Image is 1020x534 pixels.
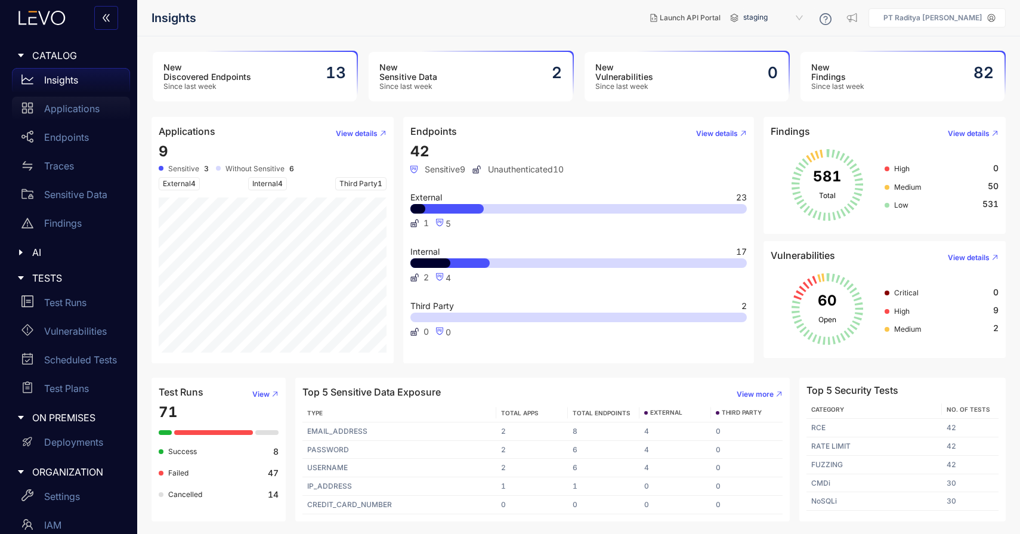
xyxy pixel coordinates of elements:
p: Traces [44,160,74,171]
h3: New Findings [811,63,864,82]
button: View more [727,385,783,404]
span: 2 [993,323,999,333]
a: Test Plans [12,376,130,405]
span: TESTS [32,273,120,283]
td: 0 [711,459,783,477]
td: RCE [806,419,942,437]
span: Sensitive [168,165,199,173]
td: 42 [942,419,999,437]
td: USERNAME [302,459,496,477]
span: TYPE [307,409,323,416]
td: 0 [639,477,711,496]
td: 2 [496,441,568,459]
span: 9 [159,143,168,160]
h4: Top 5 Sensitive Data Exposure [302,387,441,397]
td: 0 [639,496,711,514]
h2: 82 [973,64,994,82]
span: Without Sensitive [225,165,285,173]
div: ON PREMISES [7,405,130,430]
span: Low [894,200,908,209]
span: 4 [278,179,283,188]
span: swap [21,160,33,172]
p: Findings [44,218,82,229]
span: caret-right [17,248,25,257]
span: View details [696,129,738,138]
span: 2 [424,273,429,282]
span: View details [336,129,378,138]
a: Endpoints [12,125,130,154]
p: Scheduled Tests [44,354,117,365]
h2: 2 [552,64,562,82]
span: Since last week [379,82,437,91]
b: 14 [268,490,279,499]
span: team [21,518,33,530]
div: CATALOG [7,43,130,68]
td: CMDi [806,474,942,493]
h3: New Vulnerabilities [595,63,653,82]
span: Success [168,447,197,456]
span: External [410,193,442,202]
a: Test Runs [12,291,130,319]
td: 0 [568,496,639,514]
td: 6 [568,459,639,477]
b: 47 [268,468,279,478]
span: AI [32,247,120,258]
span: Medium [894,183,922,192]
a: Findings [12,211,130,240]
p: Endpoints [44,132,89,143]
td: 4 [639,459,711,477]
span: TOTAL APPS [501,409,539,416]
a: Scheduled Tests [12,348,130,376]
span: 4 [191,179,196,188]
p: Deployments [44,437,103,447]
td: 1 [496,477,568,496]
span: caret-right [17,468,25,476]
p: Insights [44,75,78,85]
span: Sensitive 9 [410,165,465,174]
button: Launch API Portal [641,8,730,27]
td: FUZZING [806,456,942,474]
span: 4 [446,273,451,283]
b: 6 [289,165,294,173]
span: EXTERNAL [650,409,682,416]
span: 0 [446,327,451,337]
span: 17 [736,248,747,256]
h2: 0 [768,64,778,82]
td: NoSQLi [806,492,942,511]
td: 0 [711,441,783,459]
td: 4 [639,441,711,459]
h2: 13 [326,64,346,82]
span: View [252,390,270,399]
span: staging [743,8,805,27]
span: Medium [894,325,922,334]
span: TOTAL ENDPOINTS [573,409,630,416]
span: 50 [988,181,999,191]
span: caret-right [17,51,25,60]
span: 0 [993,163,999,173]
button: double-left [94,6,118,30]
a: Sensitive Data [12,183,130,211]
td: 30 [942,474,999,493]
b: 3 [204,165,209,173]
span: Since last week [163,82,251,91]
h3: New Sensitive Data [379,63,437,82]
h3: New Discovered Endpoints [163,63,251,82]
td: PASSWORD [302,441,496,459]
a: Traces [12,154,130,183]
div: ORGANIZATION [7,459,130,484]
p: Test Plans [44,383,89,394]
a: Insights [12,68,130,97]
td: 2 [496,459,568,477]
span: 71 [159,403,178,421]
span: 531 [982,199,999,209]
td: CREDIT_CARD_NUMBER [302,496,496,514]
span: caret-right [17,413,25,422]
span: View details [948,254,990,262]
span: caret-right [17,274,25,282]
span: Third Party [335,177,387,190]
td: 8 [568,422,639,441]
td: 0 [496,496,568,514]
span: 5 [446,218,451,229]
span: External [159,177,200,190]
td: 1 [568,477,639,496]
